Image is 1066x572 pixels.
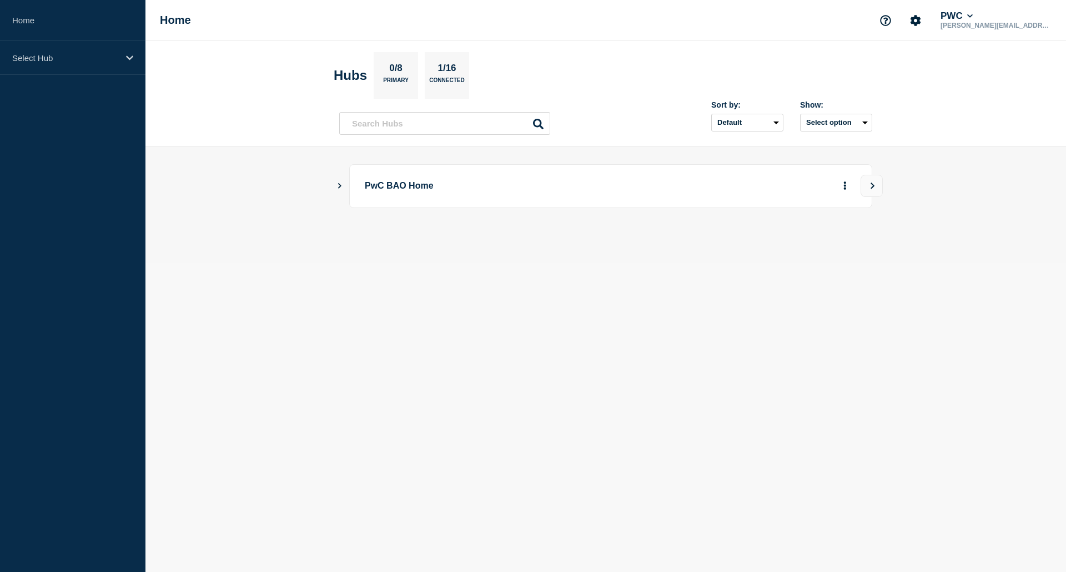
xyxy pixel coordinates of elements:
div: Show: [800,100,872,109]
button: Select option [800,114,872,131]
button: More actions [838,176,852,196]
h2: Hubs [334,68,367,83]
p: Select Hub [12,53,119,63]
button: Show Connected Hubs [337,182,343,190]
p: 0/8 [385,63,407,77]
input: Search Hubs [339,112,550,135]
button: Support [874,9,897,32]
p: PwC BAO Home [365,176,672,196]
button: View [861,175,883,197]
div: Sort by: [711,100,783,109]
button: Account settings [904,9,927,32]
p: Connected [429,77,464,89]
select: Sort by [711,114,783,131]
p: Primary [383,77,409,89]
p: [PERSON_NAME][EMAIL_ADDRESS][PERSON_NAME][DOMAIN_NAME] [938,22,1054,29]
button: PWC [938,11,975,22]
p: 1/16 [434,63,460,77]
h1: Home [160,14,191,27]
